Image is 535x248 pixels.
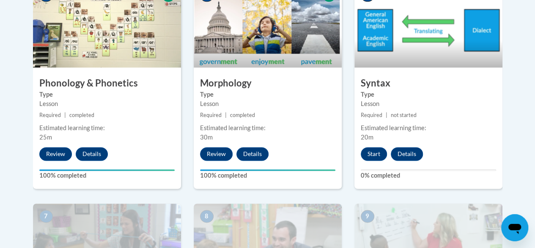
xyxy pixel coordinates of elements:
[39,90,175,99] label: Type
[361,171,496,180] label: 0% completed
[361,134,373,141] span: 20m
[39,112,61,118] span: Required
[200,112,222,118] span: Required
[33,77,181,90] h3: Phonology & Phonetics
[39,210,53,223] span: 7
[501,214,528,241] iframe: Button to launch messaging window
[225,112,227,118] span: |
[361,112,382,118] span: Required
[361,147,387,161] button: Start
[391,147,423,161] button: Details
[230,112,255,118] span: completed
[39,147,72,161] button: Review
[64,112,66,118] span: |
[200,171,335,180] label: 100% completed
[236,147,269,161] button: Details
[361,99,496,109] div: Lesson
[200,90,335,99] label: Type
[194,77,342,90] h3: Morphology
[361,210,374,223] span: 9
[39,169,175,171] div: Your progress
[76,147,108,161] button: Details
[354,77,502,90] h3: Syntax
[39,123,175,133] div: Estimated learning time:
[200,147,233,161] button: Review
[361,123,496,133] div: Estimated learning time:
[39,134,52,141] span: 25m
[200,169,335,171] div: Your progress
[200,134,213,141] span: 30m
[361,90,496,99] label: Type
[69,112,94,118] span: completed
[200,99,335,109] div: Lesson
[39,99,175,109] div: Lesson
[200,210,214,223] span: 8
[386,112,387,118] span: |
[39,171,175,180] label: 100% completed
[391,112,417,118] span: not started
[200,123,335,133] div: Estimated learning time:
